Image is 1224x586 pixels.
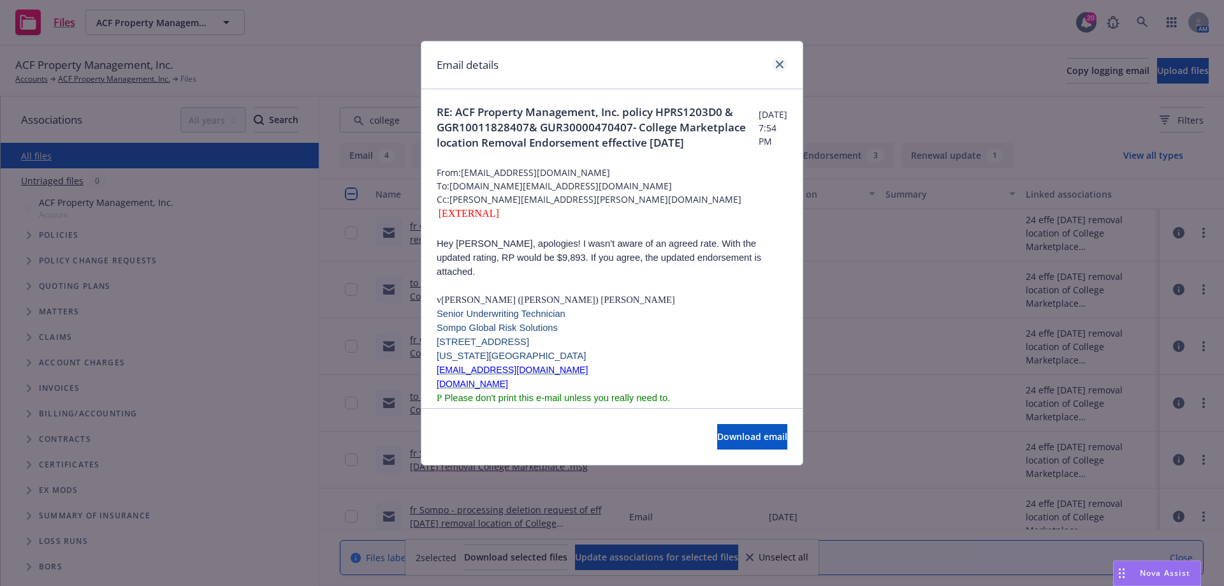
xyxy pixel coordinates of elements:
span: Cc: [PERSON_NAME][EMAIL_ADDRESS][PERSON_NAME][DOMAIN_NAME] [437,193,787,206]
h1: Email details [437,57,499,73]
span: [DATE] 7:54 PM [759,108,787,148]
button: Download email [717,424,787,450]
span: [US_STATE][GEOGRAPHIC_DATA] [437,351,586,361]
span: From: [EMAIL_ADDRESS][DOMAIN_NAME] [437,166,787,179]
span: P [437,393,442,403]
a: close [772,57,787,72]
span: To: [DOMAIN_NAME][EMAIL_ADDRESS][DOMAIN_NAME] [437,179,787,193]
span: Senior Underwriting Technician [437,309,565,319]
span: v [437,295,441,305]
span: Nova Assist [1140,568,1190,578]
div: Drag to move [1114,561,1130,585]
a: [DOMAIN_NAME] [437,379,508,389]
span: Download email [717,430,787,443]
span: [STREET_ADDRESS] [437,337,529,347]
span: Hey [PERSON_NAME], apologies! I wasn’t aware of an agreed rate. With the updated rating, RP would... [437,238,761,277]
span: Sompo Global Risk Solutions [437,323,558,333]
span: [PERSON_NAME] ([PERSON_NAME]) [PERSON_NAME] [441,295,674,305]
span: RE: ACF Property Management, Inc. policy HPRS1203D0 & GGR10011828407& GUR30000470407- College Mar... [437,105,759,150]
span: Please don't print this e-mail unless you really need to. [444,393,670,403]
div: [EXTERNAL] [437,206,787,221]
a: [EMAIL_ADDRESS][DOMAIN_NAME] [437,365,588,375]
button: Nova Assist [1113,560,1201,586]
